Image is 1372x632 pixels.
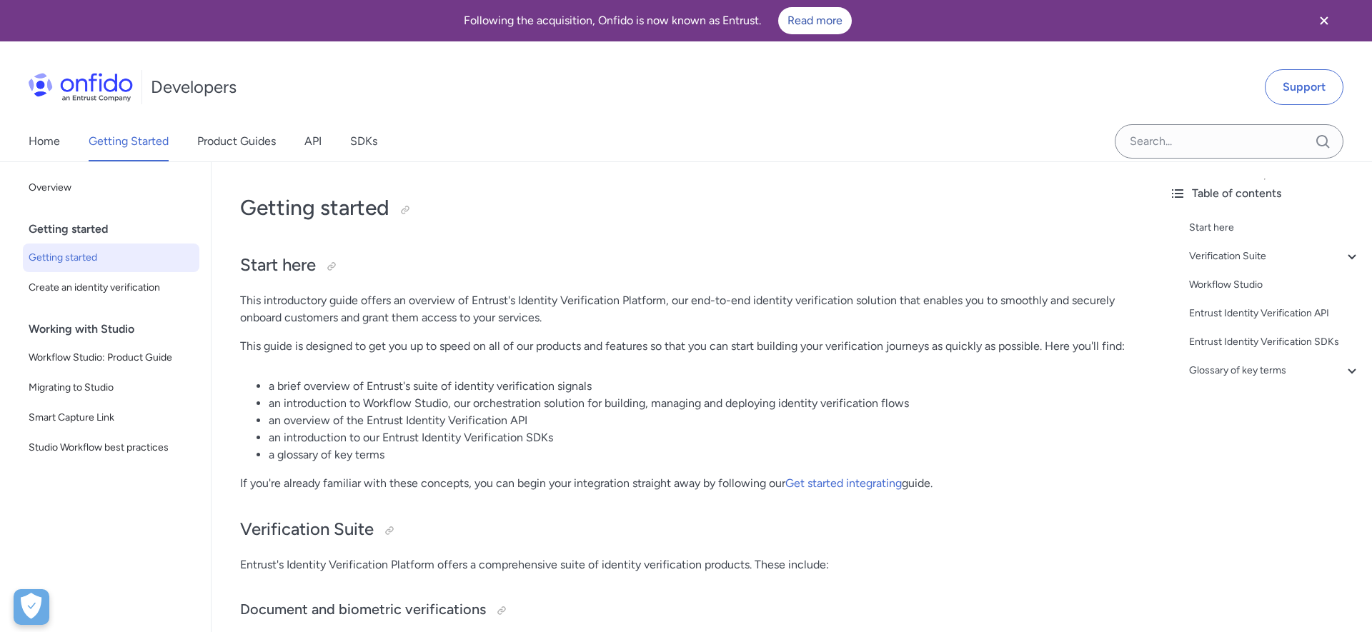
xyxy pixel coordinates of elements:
[304,121,322,161] a: API
[269,429,1129,446] li: an introduction to our Entrust Identity Verification SDKs
[23,244,199,272] a: Getting started
[1298,3,1351,39] button: Close banner
[240,338,1129,355] p: This guide is designed to get you up to speed on all of our products and features so that you can...
[23,274,199,302] a: Create an identity verification
[23,373,199,402] a: Migrating to Studio
[151,76,237,99] h1: Developers
[240,599,1129,622] h3: Document and biometric verifications
[269,446,1129,463] li: a glossary of key terms
[29,73,133,101] img: Onfido Logo
[1189,305,1361,322] a: Entrust Identity Verification API
[1189,248,1361,265] a: Verification Suite
[89,121,169,161] a: Getting Started
[29,439,194,456] span: Studio Workflow best practices
[785,476,902,490] a: Get started integrating
[240,292,1129,326] p: This introductory guide offers an overview of Entrust's Identity Verification Platform, our end-t...
[23,433,199,462] a: Studio Workflow best practices
[1189,333,1361,351] a: Entrust Identity Verification SDKs
[14,589,49,625] button: Open Preferences
[14,589,49,625] div: Cookie Preferences
[1265,69,1343,105] a: Support
[240,194,1129,222] h1: Getting started
[350,121,377,161] a: SDKs
[17,7,1298,34] div: Following the acquisition, Onfido is now known as Entrust.
[29,315,205,343] div: Working with Studio
[240,254,1129,278] h2: Start here
[1169,185,1361,202] div: Table of contents
[29,409,194,426] span: Smart Capture Link
[197,121,276,161] a: Product Guides
[1189,219,1361,236] a: Start here
[269,412,1129,429] li: an overview of the Entrust Identity Verification API
[778,7,852,34] a: Read more
[23,403,199,432] a: Smart Capture Link
[29,179,194,196] span: Overview
[29,121,60,161] a: Home
[240,556,1129,573] p: Entrust's Identity Verification Platform offers a comprehensive suite of identity verification pr...
[23,174,199,202] a: Overview
[29,279,194,296] span: Create an identity verification
[1115,124,1343,159] input: Onfido search input field
[240,475,1129,492] p: If you're already familiar with these concepts, you can begin your integration straight away by f...
[269,395,1129,412] li: an introduction to Workflow Studio, our orchestration solution for building, managing and deployi...
[29,249,194,266] span: Getting started
[29,349,194,366] span: Workflow Studio: Product Guide
[29,379,194,396] span: Migrating to Studio
[1189,362,1361,379] a: Glossary of key terms
[240,518,1129,542] h2: Verification Suite
[1316,12,1333,29] svg: Close banner
[269,378,1129,395] li: a brief overview of Entrust's suite of identity verification signals
[1189,276,1361,294] a: Workflow Studio
[29,215,205,244] div: Getting started
[23,343,199,372] a: Workflow Studio: Product Guide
